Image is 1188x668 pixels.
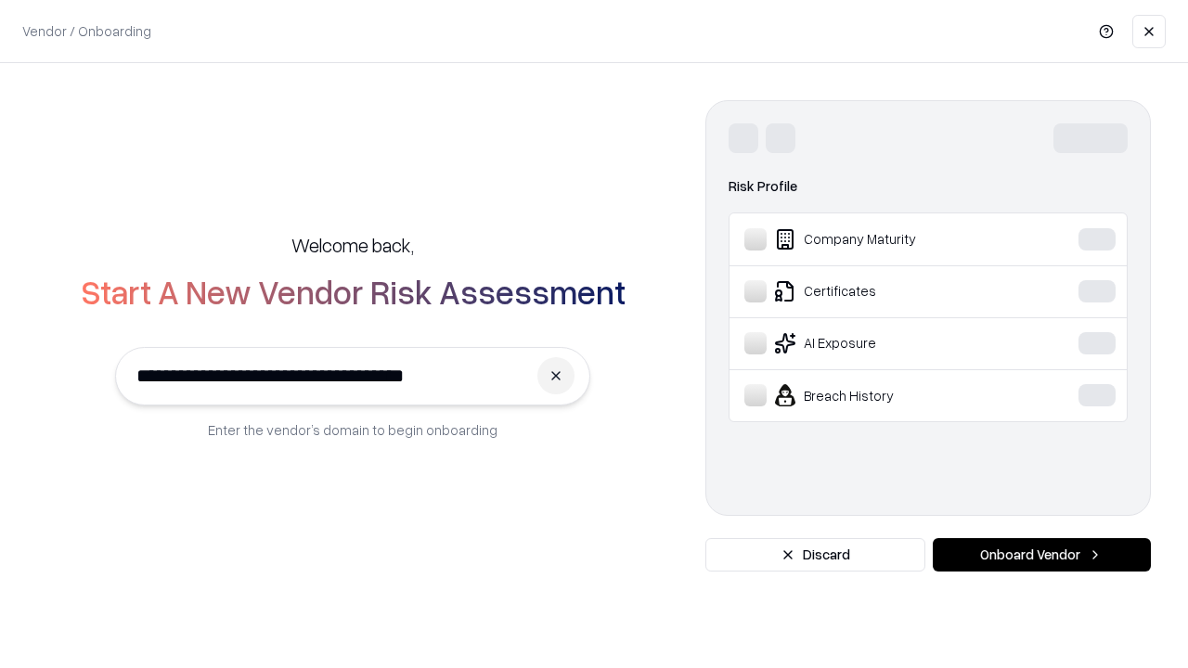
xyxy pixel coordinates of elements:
p: Vendor / Onboarding [22,21,151,41]
div: Company Maturity [744,228,1022,250]
div: Risk Profile [729,175,1128,198]
div: Breach History [744,384,1022,406]
button: Onboard Vendor [933,538,1151,572]
h5: Welcome back, [291,232,414,258]
p: Enter the vendor’s domain to begin onboarding [208,420,497,440]
h2: Start A New Vendor Risk Assessment [81,273,626,310]
div: AI Exposure [744,332,1022,354]
div: Certificates [744,280,1022,302]
button: Discard [705,538,925,572]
